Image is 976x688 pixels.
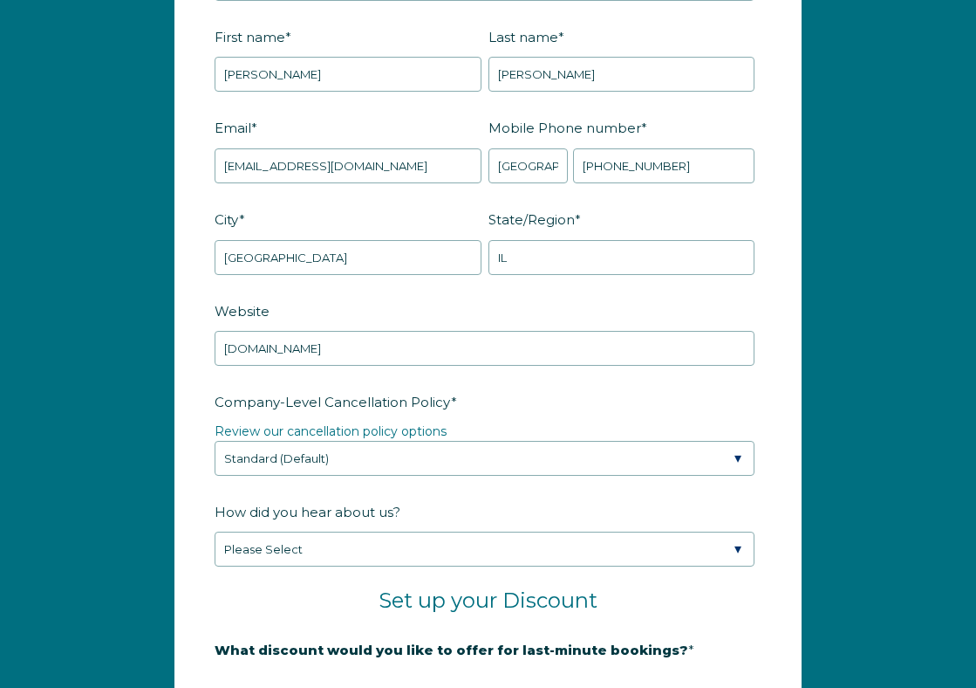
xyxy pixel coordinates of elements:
span: Email [215,114,251,141]
span: Last name [488,24,558,51]
span: Set up your Discount [379,588,597,613]
span: First name [215,24,285,51]
span: How did you hear about us? [215,499,400,526]
span: State/Region [488,206,575,233]
span: City [215,206,239,233]
a: Review our cancellation policy options [215,423,447,439]
span: Company-Level Cancellation Policy [215,389,451,416]
strong: What discount would you like to offer for last-minute bookings? [215,642,688,658]
strong: 20% is recommended, minimum of 10% [215,671,488,687]
span: Website [215,298,270,325]
span: Mobile Phone number [488,114,641,141]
